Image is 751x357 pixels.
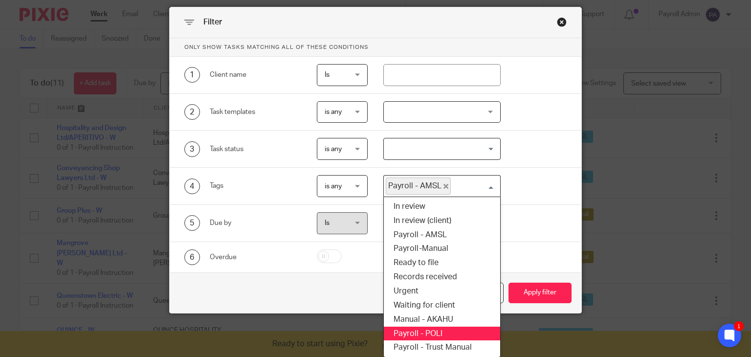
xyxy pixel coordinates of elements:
div: 2 [184,104,200,120]
li: Payroll-Manual [384,242,500,256]
div: Client name [210,70,302,80]
div: 5 [184,215,200,231]
div: 1 [734,321,744,331]
div: Tags [210,181,302,191]
div: Close this dialog window [557,17,567,27]
li: Records received [384,270,500,284]
span: Filter [203,18,222,26]
div: Due by [210,218,302,228]
div: Task templates [210,107,302,117]
div: 6 [184,249,200,265]
span: Is [325,220,330,226]
span: Payroll - AMSL [386,178,451,195]
div: Search for option [383,138,501,160]
input: Search for option [452,178,495,195]
button: Deselect Payroll - AMSL [443,184,448,189]
div: Task status [210,144,302,154]
div: 3 [184,141,200,157]
div: 4 [184,178,200,194]
div: Search for option [383,175,501,197]
div: 1 [184,67,200,83]
span: is any [325,109,342,115]
li: Payroll - AMSL [384,228,500,242]
span: Is [325,71,330,78]
li: Ready to file [384,256,500,270]
li: Payroll - POLI [384,327,500,341]
input: Search for option [385,140,495,157]
span: is any [325,146,342,153]
li: Manual - AKAHU [384,312,500,327]
li: Payroll - Trust Manual [384,340,500,355]
button: Apply filter [508,283,572,304]
div: Overdue [210,252,302,262]
span: is any [325,183,342,190]
li: In review (client) [384,214,500,228]
li: Waiting for client [384,298,500,312]
li: In review [384,200,500,214]
p: Only show tasks matching all of these conditions [170,38,582,57]
li: Urgent [384,284,500,298]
